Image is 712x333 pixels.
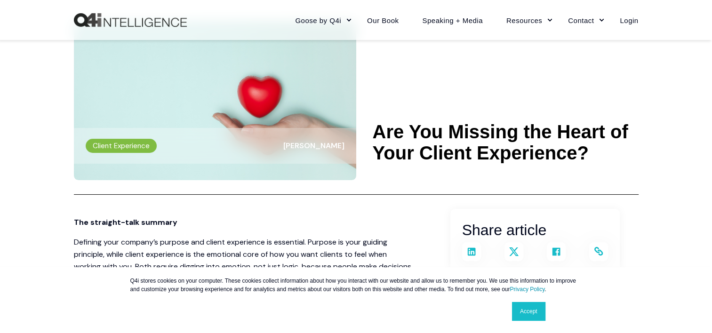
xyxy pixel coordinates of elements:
[86,139,157,153] label: Client Experience
[74,236,413,309] p: Defining your company’s purpose and client experience is essential. Purpose is your guiding princ...
[283,141,344,151] span: [PERSON_NAME]
[512,302,545,321] a: Accept
[74,216,413,229] p: The straight-talk summary
[510,286,544,293] a: Privacy Policy
[74,21,356,180] img: The concept of client experience. A hand holding a heart to symbolize the heart of client experie...
[74,13,187,27] a: Back to Home
[462,218,608,242] h3: Share article
[130,277,582,293] p: Q4i stores cookies on your computer. These cookies collect information about how you interact wit...
[74,13,187,27] img: Q4intelligence, LLC logo
[373,121,639,164] h1: Are You Missing the Heart of Your Client Experience?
